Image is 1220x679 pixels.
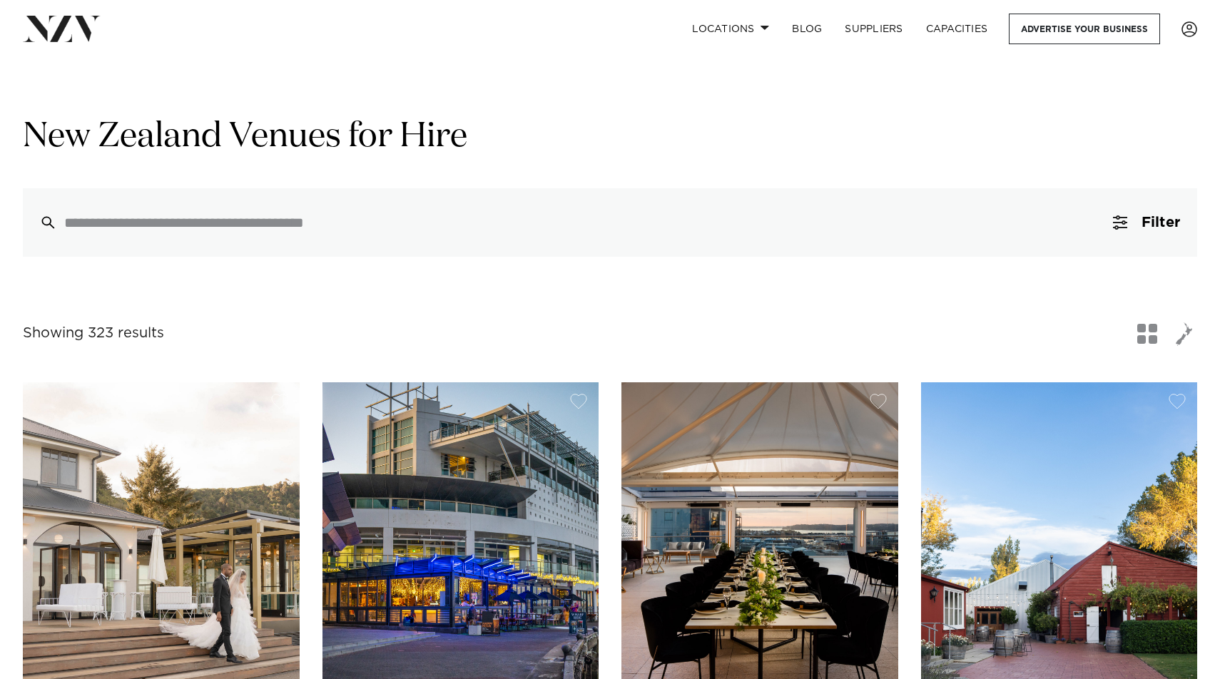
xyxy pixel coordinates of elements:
a: Capacities [915,14,1000,44]
h1: New Zealand Venues for Hire [23,115,1197,160]
a: Locations [681,14,781,44]
span: Filter [1142,215,1180,230]
button: Filter [1096,188,1197,257]
div: Showing 323 results [23,322,164,344]
img: nzv-logo.png [23,16,101,41]
a: SUPPLIERS [833,14,914,44]
a: BLOG [781,14,833,44]
a: Advertise your business [1009,14,1160,44]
